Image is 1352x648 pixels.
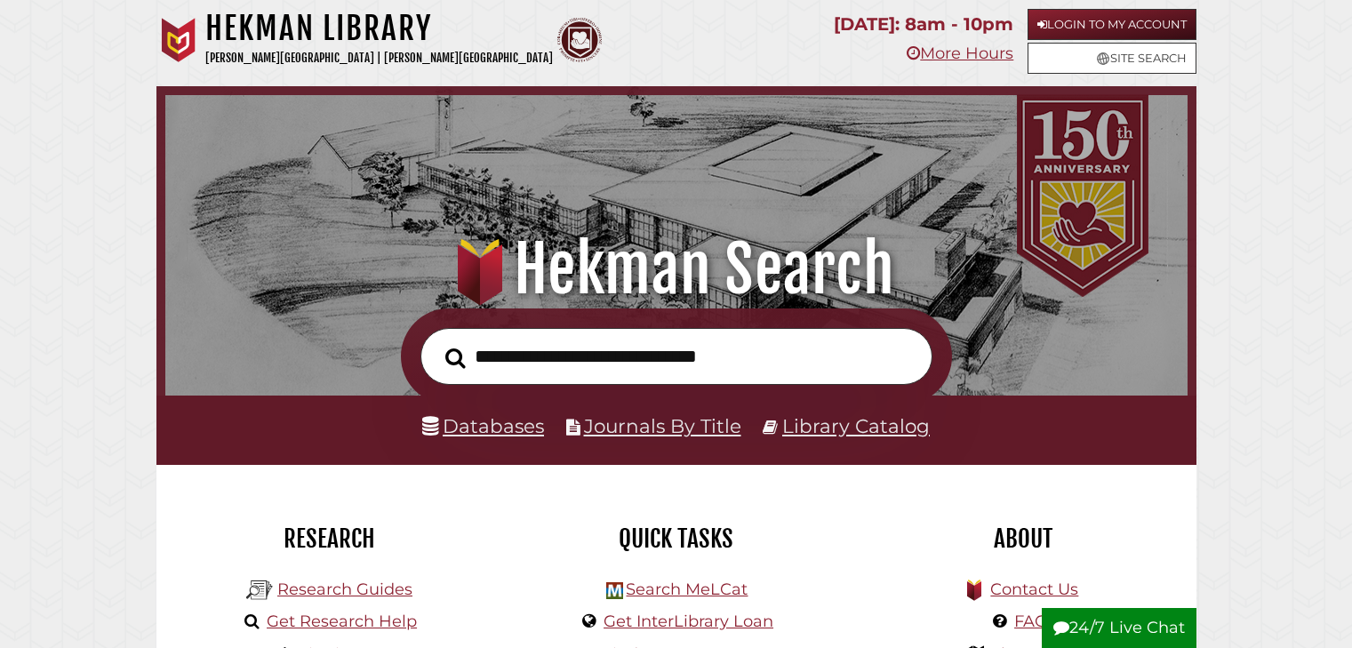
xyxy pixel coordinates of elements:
[205,48,553,68] p: [PERSON_NAME][GEOGRAPHIC_DATA] | [PERSON_NAME][GEOGRAPHIC_DATA]
[863,524,1183,554] h2: About
[205,9,553,48] h1: Hekman Library
[626,580,748,599] a: Search MeLCat
[436,342,475,373] button: Search
[584,414,741,437] a: Journals By Title
[246,577,273,604] img: Hekman Library Logo
[604,612,773,631] a: Get InterLibrary Loan
[834,9,1013,40] p: [DATE]: 8am - 10pm
[170,524,490,554] h2: Research
[907,44,1013,63] a: More Hours
[445,347,466,368] i: Search
[1014,612,1056,631] a: FAQs
[1028,9,1196,40] a: Login to My Account
[606,582,623,599] img: Hekman Library Logo
[185,230,1166,308] h1: Hekman Search
[277,580,412,599] a: Research Guides
[422,414,544,437] a: Databases
[782,414,930,437] a: Library Catalog
[557,18,602,62] img: Calvin Theological Seminary
[990,580,1078,599] a: Contact Us
[267,612,417,631] a: Get Research Help
[1028,43,1196,74] a: Site Search
[156,18,201,62] img: Calvin University
[516,524,836,554] h2: Quick Tasks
